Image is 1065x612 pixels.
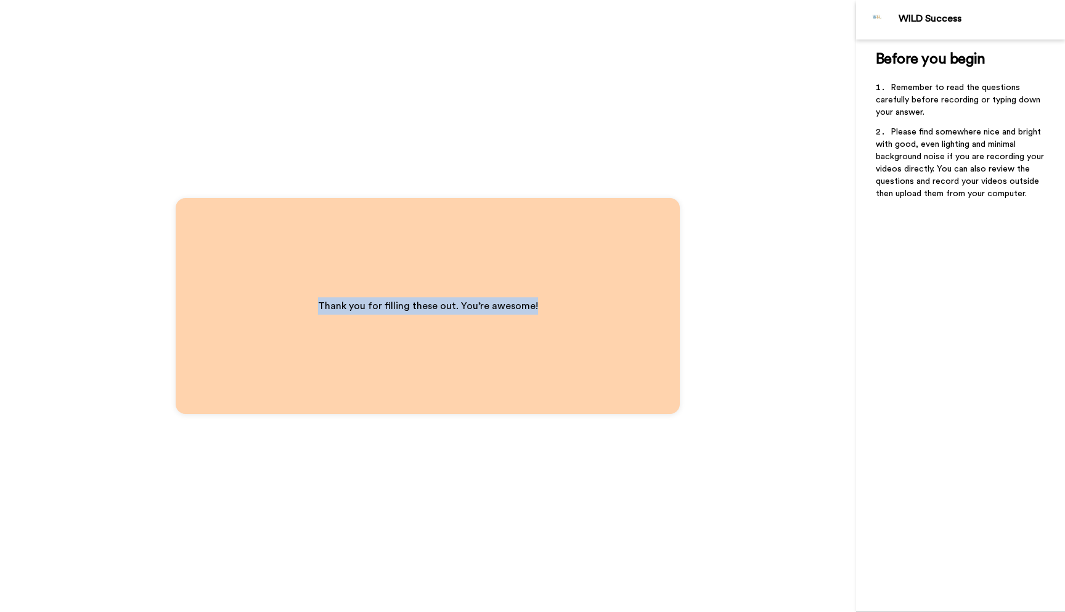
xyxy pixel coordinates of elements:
[863,5,892,35] img: Profile Image
[876,52,985,67] span: Before you begin
[876,128,1047,198] span: Please find somewhere nice and bright with good, even lighting and minimal background noise if yo...
[899,13,1064,25] div: WILD Success
[876,83,1043,117] span: Remember to read the questions carefully before recording or typing down your answer.
[318,301,538,311] span: Thank you for filling these out. You’re awesome!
